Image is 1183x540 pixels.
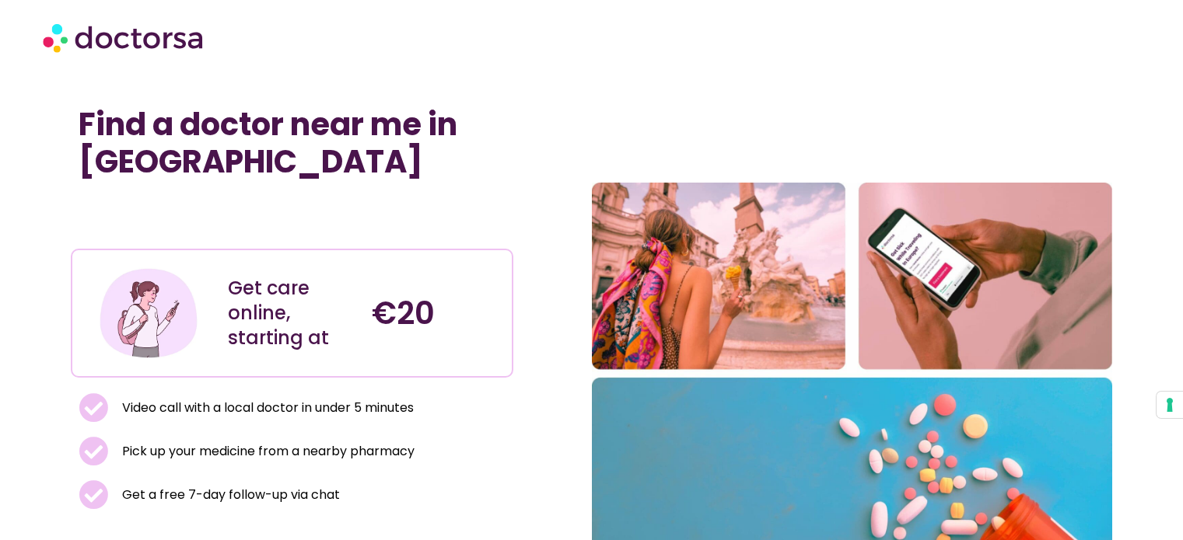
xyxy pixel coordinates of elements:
span: Pick up your medicine from a nearby pharmacy [118,441,415,462]
img: Illustration depicting a young woman in a casual outfit, engaged with her smartphone. She has a p... [97,262,200,364]
h4: €20 [372,294,500,332]
div: Get care online, starting at [228,276,356,350]
span: Get a free 7-day follow-up via chat [118,484,340,506]
iframe: Customer reviews powered by Trustpilot [79,214,506,233]
h1: Find a doctor near me in [GEOGRAPHIC_DATA] [79,106,506,180]
span: Video call with a local doctor in under 5 minutes [118,397,414,419]
button: Your consent preferences for tracking technologies [1157,392,1183,418]
iframe: Customer reviews powered by Trustpilot [79,196,312,214]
